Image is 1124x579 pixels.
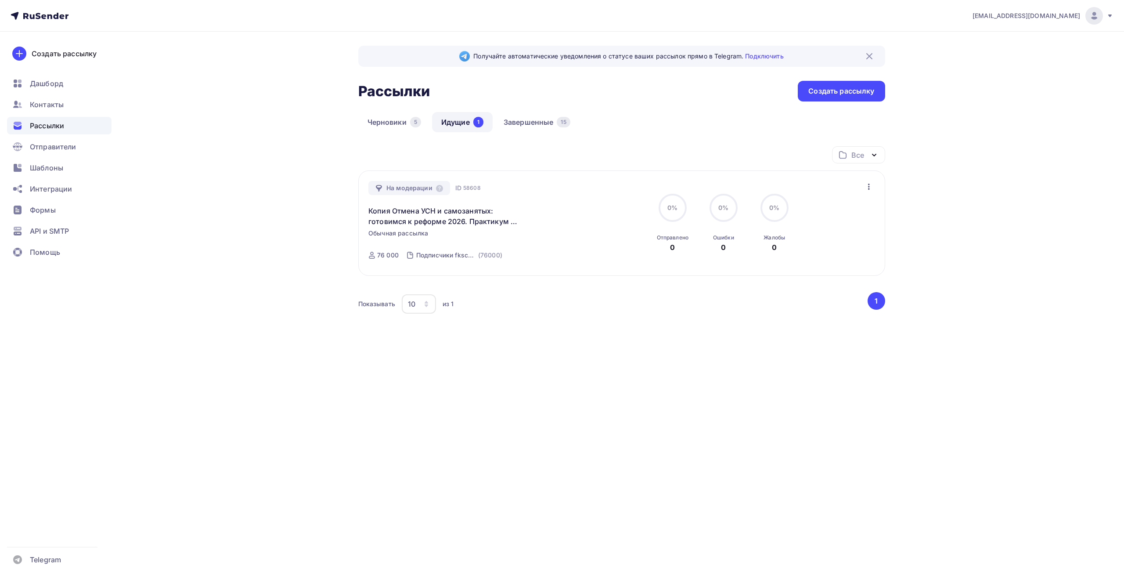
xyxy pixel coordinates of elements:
[30,205,56,215] span: Формы
[832,146,885,163] button: Все
[368,181,450,195] div: На модерации
[415,248,503,262] a: Подписчики fkscenter (76000)
[401,294,436,314] button: 10
[443,300,454,308] div: из 1
[30,141,76,152] span: Отправители
[408,299,415,309] div: 10
[30,247,60,257] span: Помощь
[721,242,726,253] div: 0
[494,112,580,132] a: Завершенные15
[30,78,63,89] span: Дашборд
[764,234,785,241] div: Жалобы
[473,117,483,127] div: 1
[670,242,675,253] div: 0
[7,75,112,92] a: Дашборд
[30,226,69,236] span: API и SMTP
[30,184,72,194] span: Интеграции
[769,204,779,211] span: 0%
[657,234,688,241] div: Отправлено
[851,150,864,160] div: Все
[459,51,470,62] img: Telegram
[358,300,395,308] div: Показывать
[557,117,570,127] div: 15
[432,112,493,132] a: Идущие1
[808,86,874,96] div: Создать рассылку
[410,117,421,127] div: 5
[7,117,112,134] a: Рассылки
[377,251,399,260] div: 76 000
[973,11,1080,20] span: [EMAIL_ADDRESS][DOMAIN_NAME]
[463,184,481,192] span: 58608
[667,204,677,211] span: 0%
[7,159,112,177] a: Шаблоны
[32,48,97,59] div: Создать рассылку
[473,52,783,61] span: Получайте автоматические уведомления о статусе ваших рассылок прямо в Telegram.
[713,234,734,241] div: Ошибки
[30,554,61,565] span: Telegram
[7,201,112,219] a: Формы
[368,206,519,227] a: Копия Отмена УСН и самозанятых: готовимся к реформе 2026. Практикум в [GEOGRAPHIC_DATA]
[745,52,783,60] a: Подключить
[416,251,476,260] div: Подписчики fkscenter
[478,251,502,260] div: (76000)
[7,138,112,156] a: Отправители
[718,204,728,211] span: 0%
[30,120,64,131] span: Рассылки
[866,292,885,310] ul: Pagination
[358,83,430,100] h2: Рассылки
[772,242,777,253] div: 0
[30,99,64,110] span: Контакты
[358,112,430,132] a: Черновики5
[973,7,1113,25] a: [EMAIL_ADDRESS][DOMAIN_NAME]
[368,229,428,238] span: Обычная рассылка
[455,184,461,192] span: ID
[868,292,885,310] button: Go to page 1
[7,96,112,113] a: Контакты
[30,163,63,173] span: Шаблоны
